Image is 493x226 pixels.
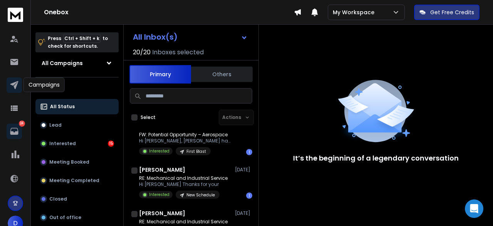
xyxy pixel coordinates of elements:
[49,122,62,128] p: Lead
[414,5,480,20] button: Get Free Credits
[42,59,83,67] h1: All Campaigns
[139,138,231,144] p: Hi [PERSON_NAME], [PERSON_NAME] has forwarded
[35,55,119,71] button: All Campaigns
[191,66,253,83] button: Others
[430,8,474,16] p: Get Free Credits
[293,153,459,164] p: It’s the beginning of a legendary conversation
[35,154,119,170] button: Meeting Booked
[35,173,119,188] button: Meeting Completed
[246,149,252,155] div: 1
[127,29,254,45] button: All Inbox(s)
[246,193,252,199] div: 1
[35,136,119,151] button: Interested15
[63,34,101,43] span: Ctrl + Shift + k
[35,210,119,225] button: Out of office
[139,175,228,181] p: RE: Mechanical and Industrial Service
[152,48,204,57] h3: Inboxes selected
[129,65,191,84] button: Primary
[44,8,294,17] h1: Onebox
[48,35,108,50] p: Press to check for shortcuts.
[139,209,185,217] h1: [PERSON_NAME]
[141,114,156,121] label: Select
[35,191,119,207] button: Closed
[139,132,231,138] p: FW: Potential Opportunity – Aerospace
[49,177,99,184] p: Meeting Completed
[333,8,377,16] p: My Workspace
[49,214,81,221] p: Out of office
[149,148,169,154] p: Interested
[139,219,228,225] p: RE: Mechanical and Industrial Service
[186,149,206,154] p: First Blast
[133,48,151,57] span: 20 / 20
[133,33,178,41] h1: All Inbox(s)
[19,121,25,127] p: 24
[108,141,114,147] div: 15
[465,199,483,218] div: Open Intercom Messenger
[235,210,252,216] p: [DATE]
[139,181,228,187] p: Hi [PERSON_NAME] Thanks for your
[8,8,23,22] img: logo
[35,99,119,114] button: All Status
[7,124,22,139] a: 24
[235,167,252,173] p: [DATE]
[49,159,89,165] p: Meeting Booked
[23,77,65,92] div: Campaigns
[35,117,119,133] button: Lead
[139,166,185,174] h1: [PERSON_NAME]
[49,141,76,147] p: Interested
[49,196,67,202] p: Closed
[186,192,215,198] p: New Schedule
[149,192,169,198] p: Interested
[50,104,75,110] p: All Status
[35,84,119,94] h3: Filters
